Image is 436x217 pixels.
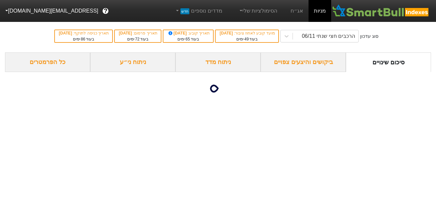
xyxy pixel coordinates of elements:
div: בעוד ימים [167,36,210,42]
div: סוג עדכון [360,33,378,40]
div: ניתוח מדד [175,52,261,72]
span: 86 [81,37,85,41]
div: בעוד ימים [118,36,157,42]
span: [DATE] [59,31,73,36]
span: [DATE] [220,31,234,36]
span: ? [104,7,108,16]
div: כל הפרמטרים [5,52,90,72]
span: [DATE] [119,31,133,36]
div: בעוד ימים [219,36,275,42]
img: loading... [210,81,226,97]
a: מדדים נוספיםחדש [172,4,225,18]
div: ביקושים והיצעים צפויים [261,52,346,72]
a: הסימולציות שלי [236,4,280,18]
span: 72 [135,37,139,41]
div: הרכבים חצי שנתי 06/11 [302,32,355,40]
span: 65 [185,37,190,41]
div: סיכום שינויים [346,52,431,72]
span: 49 [244,37,249,41]
div: תאריך קובע : [167,30,210,36]
span: [DATE] [167,31,188,36]
div: תאריך כניסה לתוקף : [58,30,109,36]
div: ניתוח ני״ע [90,52,175,72]
div: תאריך פרסום : [118,30,157,36]
div: מועד קובע לאחוז ציבור : [219,30,275,36]
div: בעוד ימים [58,36,109,42]
span: חדש [180,8,189,14]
